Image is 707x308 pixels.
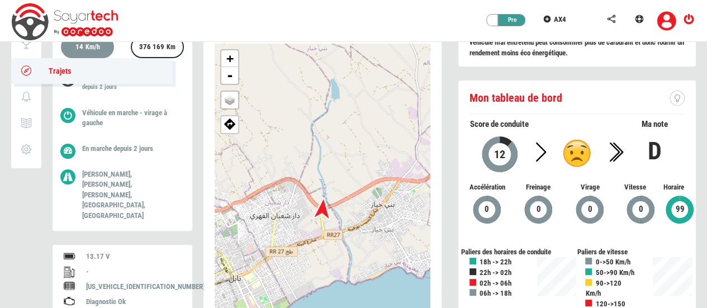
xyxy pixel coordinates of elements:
[595,268,634,277] b: 50->90 Km/h
[587,203,593,216] span: 0
[469,182,504,193] span: Accélération
[535,203,541,216] span: 0
[470,119,529,129] span: Score de conduite
[492,15,526,26] div: Pro
[221,116,238,130] span: Afficher ma position sur google map
[461,247,577,258] div: Paliers des horaires de conduite
[86,282,181,292] div: [US_VEHICLE_IDENTIFICATION_NUMBER]
[675,203,685,216] span: 99
[469,28,684,57] b: Suivez le calendrier d’entretien recommandé pour votre véhicule : un véhicule mal entretenu peut ...
[113,144,153,153] span: depuis 2 jours
[572,182,607,193] span: Virage
[494,148,506,161] span: 12
[11,58,173,84] a: Trajets
[663,182,685,193] span: Horaire
[563,139,591,167] img: d.png
[82,108,175,129] p: Véhicule en marche - virage à gauche
[521,182,556,193] span: Freinage
[480,268,511,277] b: 22h -> 02h
[577,247,693,258] div: Paliers de vitesse
[167,42,175,52] label: Km
[86,297,181,307] div: Diagnostic Ok
[469,91,562,105] span: Mon tableau de bord
[647,136,661,165] b: D
[82,169,175,221] p: [PERSON_NAME], [PERSON_NAME], [PERSON_NAME], [GEOGRAPHIC_DATA], [GEOGRAPHIC_DATA]
[224,117,236,130] img: directions.png
[480,289,511,297] b: 06h -> 18h
[624,182,646,193] span: Vitesse
[585,279,621,298] b: 90->120 Km/h
[82,83,117,92] label: depuis 2 jours
[221,92,238,108] a: Layers
[595,258,630,266] b: 0->50 Km/h
[641,119,667,129] span: Ma note
[70,37,105,59] div: 14
[638,203,644,216] span: 0
[134,37,181,59] div: 376 169
[480,258,511,266] b: 18h -> 22h
[480,279,511,287] b: 02h -> 06h
[221,67,238,84] a: Zoom out
[554,15,566,23] span: AX4
[37,67,71,75] span: Trajets
[86,252,181,262] div: 13.17 V
[86,42,100,52] label: Km/h
[82,144,112,153] span: En marche
[86,267,181,277] div: -
[221,50,238,67] a: Zoom in
[484,203,490,216] span: 0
